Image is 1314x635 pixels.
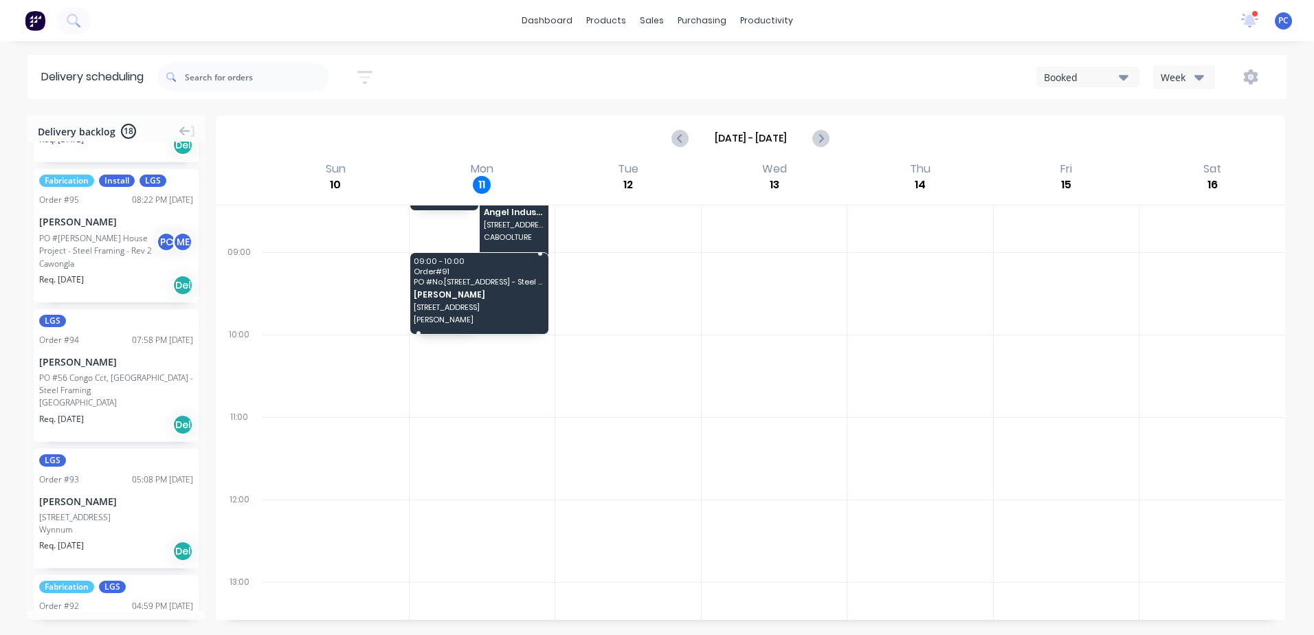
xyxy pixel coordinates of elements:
[99,175,135,187] span: Install
[39,372,193,397] div: PO #56 Congo Cct, [GEOGRAPHIC_DATA] - Steel Framing
[172,135,193,155] div: Del
[633,10,671,31] div: sales
[132,194,193,206] div: 08:22 PM [DATE]
[39,232,160,257] div: PO #[PERSON_NAME] House Project - Steel Framing - Rev 2
[671,10,733,31] div: purchasing
[172,541,193,561] div: Del
[39,214,193,229] div: [PERSON_NAME]
[99,581,126,593] span: LGS
[1153,65,1215,89] button: Week
[172,414,193,435] div: Del
[39,581,94,593] span: Fabrication
[185,63,329,91] input: Search for orders
[39,355,193,369] div: [PERSON_NAME]
[132,600,193,612] div: 04:59 PM [DATE]
[140,175,166,187] span: LGS
[39,397,193,409] div: [GEOGRAPHIC_DATA]
[515,10,579,31] a: dashboard
[579,10,633,31] div: products
[39,274,84,286] span: Req. [DATE]
[39,454,66,467] span: LGS
[132,474,193,486] div: 05:08 PM [DATE]
[39,413,84,425] span: Req. [DATE]
[1161,70,1201,85] div: Week
[1278,14,1289,27] span: PC
[27,55,157,99] div: Delivery scheduling
[172,232,193,252] div: M E
[172,275,193,296] div: Del
[39,175,94,187] span: Fabrication
[1044,70,1119,85] div: Booked
[39,524,193,536] div: Wynnum
[132,334,193,346] div: 07:58 PM [DATE]
[39,474,79,486] div: Order # 93
[1036,67,1139,87] button: Booked
[156,232,177,252] div: P C
[39,494,193,509] div: [PERSON_NAME]
[733,10,800,31] div: productivity
[121,124,136,139] span: 18
[39,600,79,612] div: Order # 92
[39,539,84,552] span: Req. [DATE]
[39,334,79,346] div: Order # 94
[39,258,193,270] div: Cawongla
[25,10,45,31] img: Factory
[39,315,66,327] span: LGS
[39,194,79,206] div: Order # 95
[39,511,111,524] div: [STREET_ADDRESS]
[38,124,115,139] span: Delivery backlog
